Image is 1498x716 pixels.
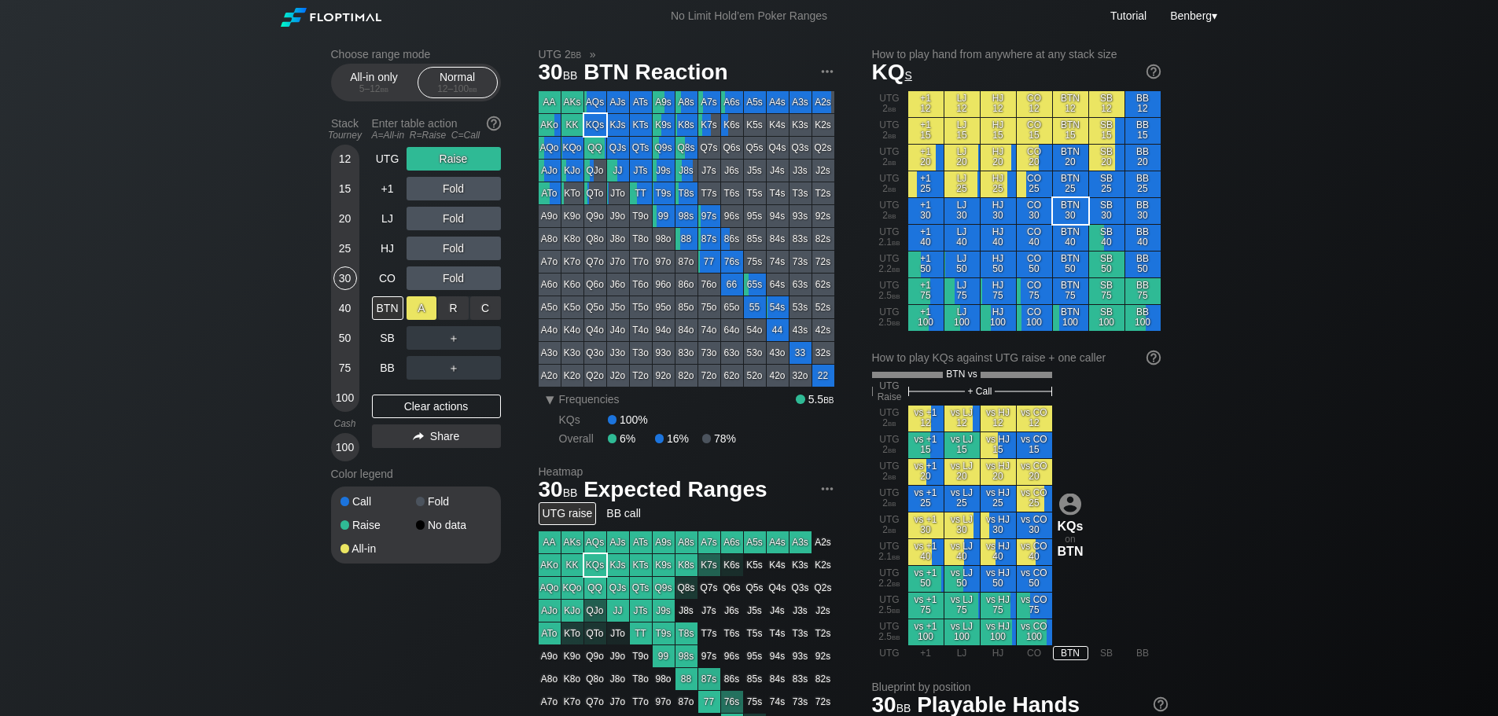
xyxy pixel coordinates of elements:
div: T8s [675,182,697,204]
div: AJs [607,91,629,113]
div: 63s [789,274,812,296]
div: QTo [584,182,606,204]
div: T5s [744,182,766,204]
div: HJ 75 [981,278,1016,304]
div: 40 [333,296,357,320]
div: SB 25 [1089,171,1124,197]
div: 44 [767,319,789,341]
div: CO [372,266,403,290]
div: Q6s [721,137,743,159]
div: 65s [744,274,766,296]
div: 5 – 12 [341,83,407,94]
div: +1 12 [908,91,944,117]
div: +1 30 [908,198,944,224]
div: Q3o [584,342,606,364]
span: bb [571,48,581,61]
div: JJ [607,160,629,182]
div: HJ 25 [981,171,1016,197]
img: help.32db89a4.svg [1145,349,1162,366]
div: All-in only [338,68,410,97]
div: Raise [407,147,501,171]
div: AKo [539,114,561,136]
div: 62s [812,274,834,296]
div: 97o [653,251,675,273]
div: HJ 20 [981,145,1016,171]
div: +1 50 [908,252,944,277]
div: KTo [561,182,583,204]
div: 87o [675,251,697,273]
div: BB 15 [1125,118,1161,144]
div: CO 20 [1017,145,1052,171]
span: bb [888,210,896,221]
div: 85s [744,228,766,250]
div: UTG 2 [872,145,907,171]
div: LJ 15 [944,118,980,144]
div: Q4s [767,137,789,159]
div: LJ 40 [944,225,980,251]
div: K3s [789,114,812,136]
div: R [438,296,469,320]
div: Fold [407,207,501,230]
div: Stack [325,111,366,147]
div: T7s [698,182,720,204]
div: SB 75 [1089,278,1124,304]
span: » [581,48,604,61]
div: A2s [812,91,834,113]
div: J6o [607,274,629,296]
img: icon-avatar.b40e07d9.svg [1059,493,1081,515]
div: T2s [812,182,834,204]
div: 75s [744,251,766,273]
div: 87s [698,228,720,250]
div: JTs [630,160,652,182]
div: 50 [333,326,357,350]
div: 88 [675,228,697,250]
div: +1 40 [908,225,944,251]
div: LJ 30 [944,198,980,224]
div: LJ 50 [944,252,980,277]
div: Fold [416,496,491,507]
div: 93s [789,205,812,227]
div: J6s [721,160,743,182]
div: JTo [607,182,629,204]
div: ＋ [407,296,501,320]
div: J2s [812,160,834,182]
div: 12 [333,147,357,171]
div: SB 100 [1089,305,1124,331]
div: HJ 100 [981,305,1016,331]
div: T3s [789,182,812,204]
div: 85o [675,296,697,318]
div: SB 12 [1089,91,1124,117]
div: UTG [372,147,403,171]
div: +1 100 [908,305,944,331]
div: K4o [561,319,583,341]
span: Benberg [1170,9,1212,22]
span: 30 [536,61,580,86]
div: J8s [675,160,697,182]
div: K7o [561,251,583,273]
div: 65o [721,296,743,318]
div: K4s [767,114,789,136]
div: No data [416,520,491,531]
img: ellipsis.fd386fe8.svg [819,480,836,498]
div: 82s [812,228,834,250]
div: UTG 2 [872,198,907,224]
div: Raise [340,520,416,531]
div: CO 40 [1017,225,1052,251]
div: CO 75 [1017,278,1052,304]
div: Q7s [698,137,720,159]
div: BTN 25 [1053,171,1088,197]
div: A9s [653,91,675,113]
div: 54o [744,319,766,341]
div: 66 [721,274,743,296]
img: Floptimal logo [281,8,381,27]
div: Tourney [325,130,366,141]
div: UTG 2 [872,171,907,197]
div: TT [630,182,652,204]
div: T6s [721,182,743,204]
div: Q7o [584,251,606,273]
div: KQs [584,114,606,136]
div: A8o [539,228,561,250]
div: 53s [789,296,812,318]
div: Q8o [584,228,606,250]
div: KQo [561,137,583,159]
